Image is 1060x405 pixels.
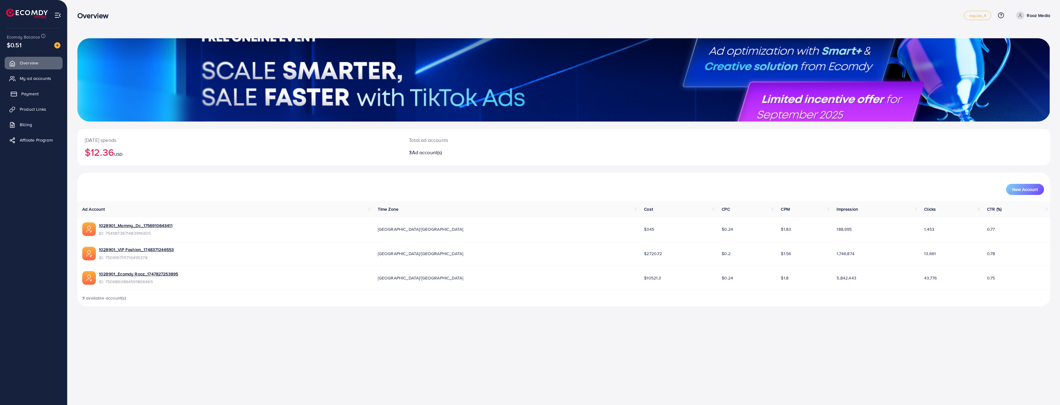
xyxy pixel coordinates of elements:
a: Product Links [5,103,63,115]
span: $0.24 [722,226,733,232]
a: 1028901_Mommy_Dc_1756910643411 [99,222,173,229]
h3: Overview [77,11,113,20]
span: ID: 7509197111716495378 [99,254,174,261]
span: $0.24 [722,275,733,281]
span: $345 [644,226,654,232]
span: $2720.72 [644,250,662,257]
span: Product Links [20,106,46,112]
span: regular_4 [969,14,986,18]
p: Rooz Media [1027,12,1050,19]
span: Time Zone [378,206,398,212]
span: 43,776 [924,275,937,281]
span: Cost [644,206,653,212]
a: Affiliate Program [5,134,63,146]
span: $0.51 [7,40,22,49]
span: $1.56 [781,250,791,257]
a: regular_4 [964,11,991,20]
h2: $12.36 [85,146,394,158]
a: Overview [5,57,63,69]
span: Billing [20,122,32,128]
span: $10521.3 [644,275,661,281]
a: My ad accounts [5,72,63,85]
span: Ad account(s) [412,149,442,156]
span: Affiliate Program [20,137,53,143]
a: Billing [5,118,63,131]
h2: 3 [409,150,637,155]
span: $1.83 [781,226,791,232]
span: [GEOGRAPHIC_DATA]/[GEOGRAPHIC_DATA] [378,250,463,257]
span: ID: 7545873671483916305 [99,230,173,236]
button: New Account [1006,184,1044,195]
span: 3 available account(s) [82,295,126,301]
span: 0.75 [987,275,995,281]
span: $1.8 [781,275,789,281]
span: Ad Account [82,206,105,212]
p: [DATE] spends [85,136,394,144]
span: 188,995 [837,226,852,232]
span: [GEOGRAPHIC_DATA]/[GEOGRAPHIC_DATA] [378,226,463,232]
img: ic-ads-acc.e4c84228.svg [82,271,96,285]
span: 1,746,874 [837,250,854,257]
span: ID: 7506860864591806465 [99,279,178,285]
img: menu [54,12,61,19]
span: My ad accounts [20,75,51,81]
span: Clicks [924,206,936,212]
span: CPM [781,206,789,212]
span: 0.77 [987,226,995,232]
span: [GEOGRAPHIC_DATA]/[GEOGRAPHIC_DATA] [378,275,463,281]
a: Rooz Media [1014,11,1050,19]
a: Payment [5,88,63,100]
iframe: Chat [1034,377,1055,400]
a: 1028901_Ecomdy Rooz_1747827253895 [99,271,178,277]
span: New Account [1012,187,1038,192]
span: CTR (%) [987,206,1001,212]
span: Impression [837,206,858,212]
span: 5,842,443 [837,275,856,281]
img: ic-ads-acc.e4c84228.svg [82,247,96,260]
span: Overview [20,60,38,66]
span: 0.78 [987,250,995,257]
a: 1028901_VIP Fashion_1748371246553 [99,246,174,253]
span: USD [114,151,123,157]
img: image [54,42,60,48]
span: Payment [21,91,39,97]
span: CPC [722,206,730,212]
span: 13,661 [924,250,936,257]
span: $0.2 [722,250,731,257]
span: 1,453 [924,226,934,232]
p: Total ad accounts [409,136,637,144]
img: logo [6,9,48,18]
span: Ecomdy Balance [7,34,40,40]
img: ic-ads-acc.e4c84228.svg [82,222,96,236]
